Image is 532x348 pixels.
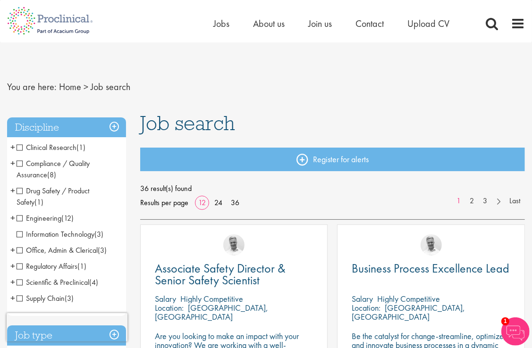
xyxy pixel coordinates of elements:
[17,142,76,152] span: Clinical Research
[308,17,332,30] a: Join us
[61,213,74,223] span: (12)
[94,229,103,239] span: (3)
[17,229,94,239] span: Information Technology
[377,293,440,304] p: Highly Competitive
[407,17,449,30] a: Upload CV
[501,317,509,325] span: 1
[17,293,65,303] span: Supply Chain
[213,17,229,30] a: Jobs
[140,148,525,171] a: Register for alerts
[10,140,15,154] span: +
[140,182,525,196] span: 36 result(s) found
[155,302,268,322] p: [GEOGRAPHIC_DATA], [GEOGRAPHIC_DATA]
[465,196,479,207] a: 2
[76,142,85,152] span: (1)
[10,156,15,170] span: +
[155,302,184,313] span: Location:
[253,17,285,30] a: About us
[211,198,226,207] a: 24
[77,261,86,271] span: (1)
[17,213,61,223] span: Engineering
[352,263,510,274] a: Business Process Excellence Lead
[355,17,384,30] a: Contact
[89,277,98,287] span: (4)
[65,293,74,303] span: (3)
[17,186,89,207] span: Drug Safety / Product Safety
[17,245,107,255] span: Office, Admin & Clerical
[17,277,98,287] span: Scientific & Preclinical
[17,158,90,180] span: Compliance / Quality Assurance
[195,198,209,207] a: 12
[84,81,88,93] span: >
[352,302,465,322] p: [GEOGRAPHIC_DATA], [GEOGRAPHIC_DATA]
[17,261,86,271] span: Regulatory Affairs
[155,263,313,286] a: Associate Safety Director & Senior Safety Scientist
[17,261,77,271] span: Regulatory Affairs
[452,196,465,207] a: 1
[34,197,43,207] span: (1)
[17,142,85,152] span: Clinical Research
[17,229,103,239] span: Information Technology
[7,313,127,341] iframe: reCAPTCHA
[59,81,81,93] a: breadcrumb link
[140,196,188,210] span: Results per page
[155,293,176,304] span: Salary
[352,302,380,313] span: Location:
[140,110,235,136] span: Job search
[10,291,15,305] span: +
[352,293,373,304] span: Salary
[10,183,15,198] span: +
[98,245,107,255] span: (3)
[155,260,286,288] span: Associate Safety Director & Senior Safety Scientist
[421,234,442,256] img: Joshua Bye
[17,213,74,223] span: Engineering
[223,234,245,256] img: Joshua Bye
[17,245,98,255] span: Office, Admin & Clerical
[10,259,15,273] span: +
[47,170,56,180] span: (8)
[17,277,89,287] span: Scientific & Preclinical
[7,81,57,93] span: You are here:
[180,293,243,304] p: Highly Competitive
[91,81,130,93] span: Job search
[7,117,126,138] h3: Discipline
[10,211,15,225] span: +
[17,293,74,303] span: Supply Chain
[352,260,509,276] span: Business Process Excellence Lead
[10,275,15,289] span: +
[478,196,492,207] a: 3
[10,243,15,257] span: +
[505,196,525,207] a: Last
[501,317,530,346] img: Chatbot
[228,198,243,207] a: 36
